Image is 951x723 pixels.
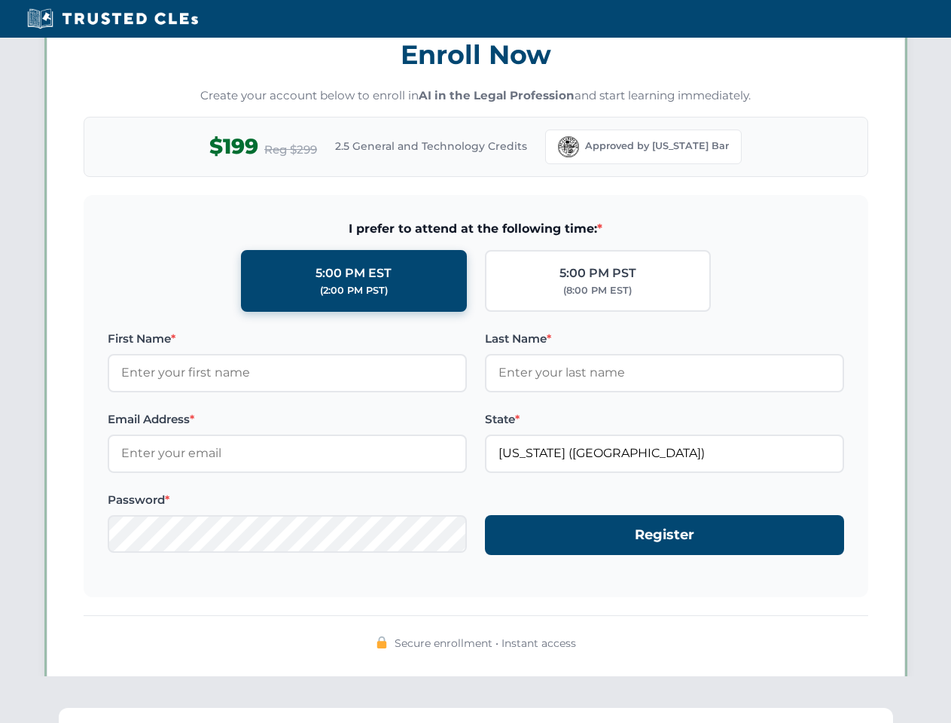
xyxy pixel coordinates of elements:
[485,330,844,348] label: Last Name
[23,8,203,30] img: Trusted CLEs
[108,410,467,429] label: Email Address
[108,435,467,472] input: Enter your email
[108,354,467,392] input: Enter your first name
[485,410,844,429] label: State
[264,141,317,159] span: Reg $299
[108,330,467,348] label: First Name
[335,138,527,154] span: 2.5 General and Technology Credits
[485,435,844,472] input: Florida (FL)
[559,264,636,283] div: 5:00 PM PST
[585,139,729,154] span: Approved by [US_STATE] Bar
[395,635,576,651] span: Secure enrollment • Instant access
[320,283,388,298] div: (2:00 PM PST)
[108,219,844,239] span: I prefer to attend at the following time:
[563,283,632,298] div: (8:00 PM EST)
[84,31,868,78] h3: Enroll Now
[376,636,388,648] img: 🔒
[84,87,868,105] p: Create your account below to enroll in and start learning immediately.
[558,136,579,157] img: Florida Bar
[485,515,844,555] button: Register
[419,88,575,102] strong: AI in the Legal Profession
[108,491,467,509] label: Password
[485,354,844,392] input: Enter your last name
[315,264,392,283] div: 5:00 PM EST
[209,130,258,163] span: $199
